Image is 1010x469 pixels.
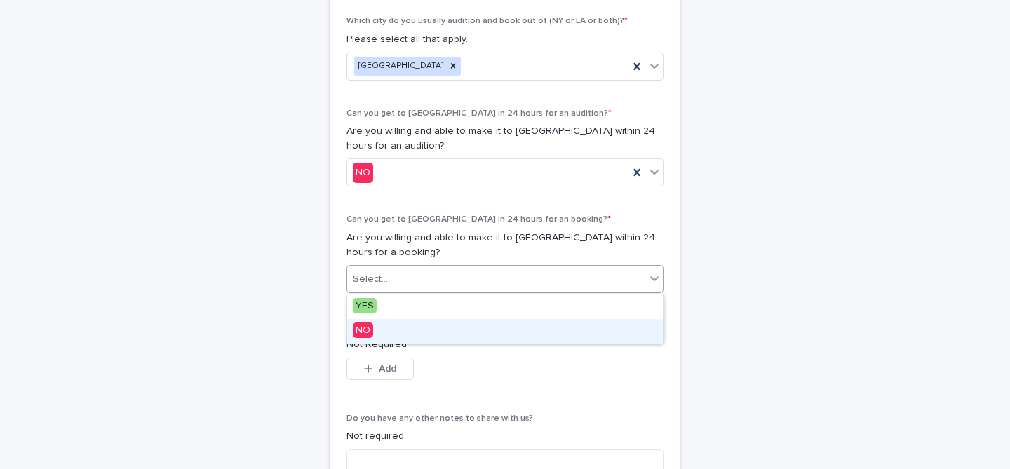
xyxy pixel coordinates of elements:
span: Do you have any other notes to share with us? [346,414,533,423]
span: NO [353,322,373,338]
p: Please select all that apply. [346,32,664,47]
div: [GEOGRAPHIC_DATA] [354,57,445,76]
p: Are you willing and able to make it to [GEOGRAPHIC_DATA] within 24 hours for an audition? [346,124,664,154]
div: NO [347,319,663,344]
span: Can you get to [GEOGRAPHIC_DATA] in 24 hours for an audition? [346,109,612,118]
div: Select... [353,272,388,287]
span: Which city do you usually audition and book out of (NY or LA or both)? [346,17,628,25]
span: Can you get to [GEOGRAPHIC_DATA] in 24 hours for an booking? [346,215,611,224]
span: Add [379,364,396,374]
p: Not required. [346,429,664,444]
div: YES [347,294,663,319]
div: NO [353,163,373,183]
p: Not Required [346,337,664,352]
p: Are you willing and able to make it to [GEOGRAPHIC_DATA] within 24 hours for a booking? [346,231,664,260]
button: Add [346,358,414,380]
span: YES [353,298,377,313]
